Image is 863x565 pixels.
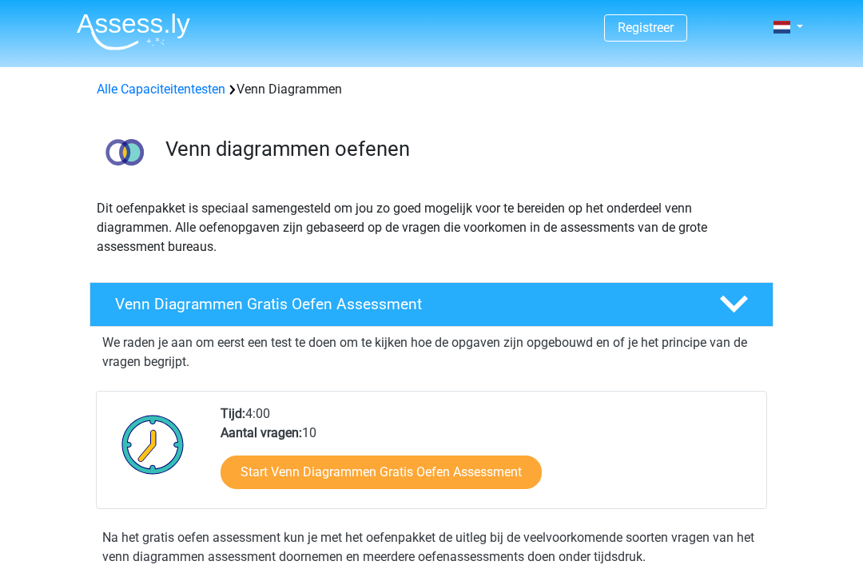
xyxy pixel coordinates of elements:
[618,20,674,35] a: Registreer
[221,456,542,489] a: Start Venn Diagrammen Gratis Oefen Assessment
[165,137,761,161] h3: Venn diagrammen oefenen
[209,404,766,508] div: 4:00 10
[97,82,225,97] a: Alle Capaciteitentesten
[90,80,773,99] div: Venn Diagrammen
[97,199,766,257] p: Dit oefenpakket is speciaal samengesteld om jou zo goed mogelijk voor te bereiden op het onderdee...
[77,13,190,50] img: Assessly
[83,282,780,327] a: Venn Diagrammen Gratis Oefen Assessment
[221,406,245,421] b: Tijd:
[221,425,302,440] b: Aantal vragen:
[102,333,761,372] p: We raden je aan om eerst een test te doen om te kijken hoe de opgaven zijn opgebouwd en of je het...
[90,118,158,186] img: venn diagrammen
[115,295,694,313] h4: Venn Diagrammen Gratis Oefen Assessment
[113,404,193,484] img: Klok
